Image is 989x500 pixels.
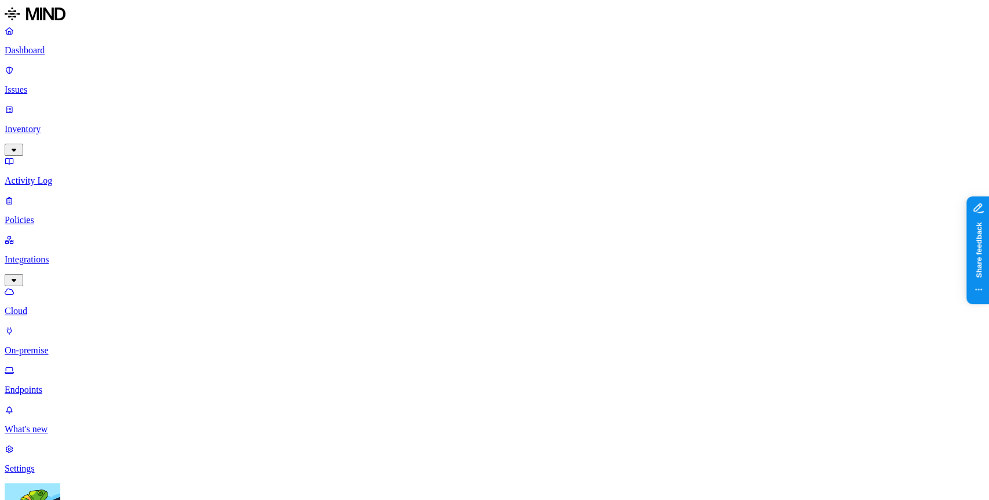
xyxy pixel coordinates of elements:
[5,45,984,56] p: Dashboard
[5,385,984,395] p: Endpoints
[5,124,984,134] p: Inventory
[5,365,984,395] a: Endpoints
[5,156,984,186] a: Activity Log
[5,254,984,265] p: Integrations
[5,5,65,23] img: MIND
[5,176,984,186] p: Activity Log
[5,463,984,474] p: Settings
[5,326,984,356] a: On-premise
[5,404,984,435] a: What's new
[5,85,984,95] p: Issues
[5,345,984,356] p: On-premise
[5,306,984,316] p: Cloud
[5,424,984,435] p: What's new
[5,286,984,316] a: Cloud
[5,25,984,56] a: Dashboard
[5,104,984,154] a: Inventory
[5,215,984,225] p: Policies
[5,235,984,284] a: Integrations
[5,195,984,225] a: Policies
[5,5,984,25] a: MIND
[5,444,984,474] a: Settings
[5,65,984,95] a: Issues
